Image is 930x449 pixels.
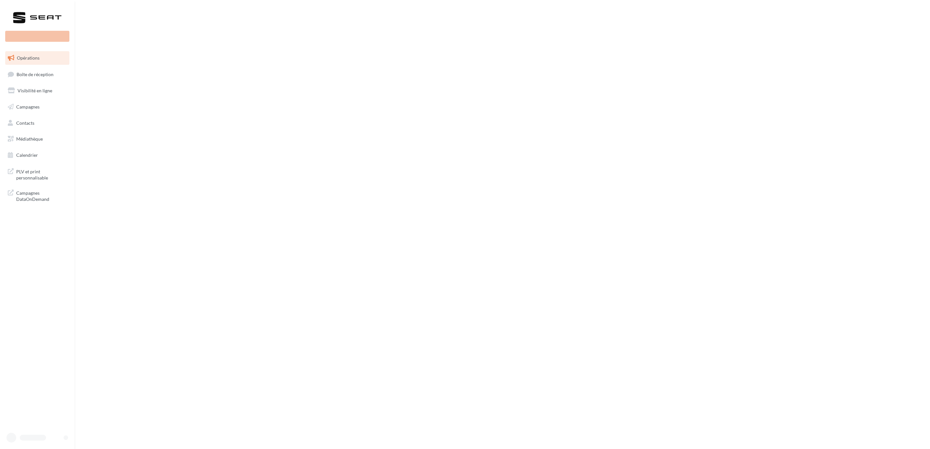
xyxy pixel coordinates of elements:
[16,120,34,125] span: Contacts
[4,186,71,205] a: Campagnes DataOnDemand
[17,71,54,77] span: Boîte de réception
[4,148,71,162] a: Calendrier
[4,116,71,130] a: Contacts
[4,84,71,98] a: Visibilité en ligne
[4,100,71,114] a: Campagnes
[17,55,40,61] span: Opérations
[4,51,71,65] a: Opérations
[4,132,71,146] a: Médiathèque
[16,152,38,158] span: Calendrier
[16,104,40,109] span: Campagnes
[16,136,43,142] span: Médiathèque
[4,165,71,184] a: PLV et print personnalisable
[5,31,69,42] div: Nouvelle campagne
[18,88,52,93] span: Visibilité en ligne
[16,189,67,202] span: Campagnes DataOnDemand
[4,67,71,81] a: Boîte de réception
[16,167,67,181] span: PLV et print personnalisable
